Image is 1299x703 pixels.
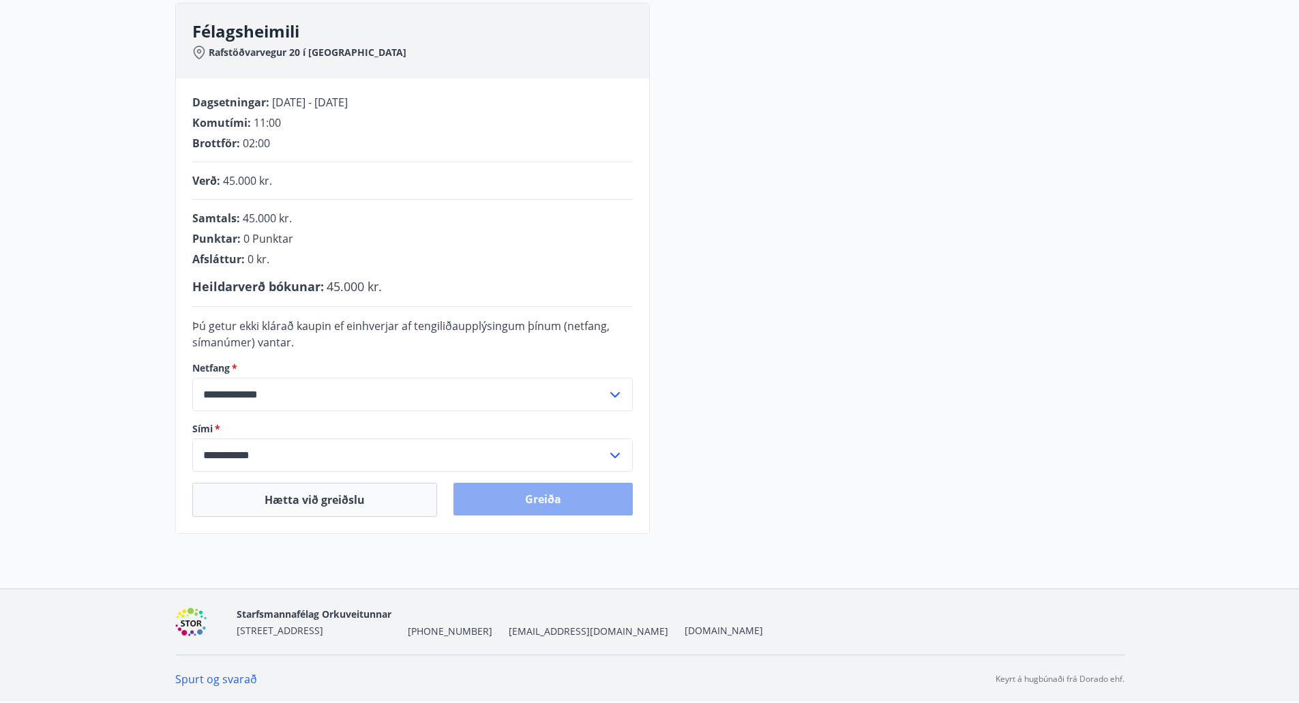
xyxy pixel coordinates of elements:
[248,252,269,267] span: 0 kr.
[223,173,272,188] span: 45.000 kr.
[237,624,323,637] span: [STREET_ADDRESS]
[175,672,257,687] a: Spurt og svarað
[327,278,382,295] span: 45.000 kr.
[192,231,241,246] span: Punktar :
[509,625,668,638] span: [EMAIL_ADDRESS][DOMAIN_NAME]
[209,46,406,59] span: Rafstöðvarvegur 20 í [GEOGRAPHIC_DATA]
[192,211,240,226] span: Samtals :
[192,20,649,43] h3: Félagsheimili
[192,422,633,436] label: Sími
[192,95,269,110] span: Dagsetningar :
[192,136,240,151] span: Brottför :
[192,361,633,375] label: Netfang
[192,318,610,350] span: Þú getur ekki klárað kaupin ef einhverjar af tengiliðaupplýsingum þínum (netfang, símanúmer) vantar.
[272,95,348,110] span: [DATE] - [DATE]
[243,211,292,226] span: 45.000 kr.
[453,483,633,515] button: Greiða
[243,231,293,246] span: 0 Punktar
[192,173,220,188] span: Verð :
[192,278,324,295] span: Heildarverð bókunar :
[254,115,281,130] span: 11:00
[243,136,270,151] span: 02:00
[996,673,1124,685] p: Keyrt á hugbúnaði frá Dorado ehf.
[192,483,437,517] button: Hætta við greiðslu
[192,252,245,267] span: Afsláttur :
[408,625,492,638] span: [PHONE_NUMBER]
[685,624,763,637] a: [DOMAIN_NAME]
[175,608,226,637] img: 6gDcfMXiVBXXG0H6U6eM60D7nPrsl9g1x4qDF8XG.png
[192,115,251,130] span: Komutími :
[237,608,391,620] span: Starfsmannafélag Orkuveitunnar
